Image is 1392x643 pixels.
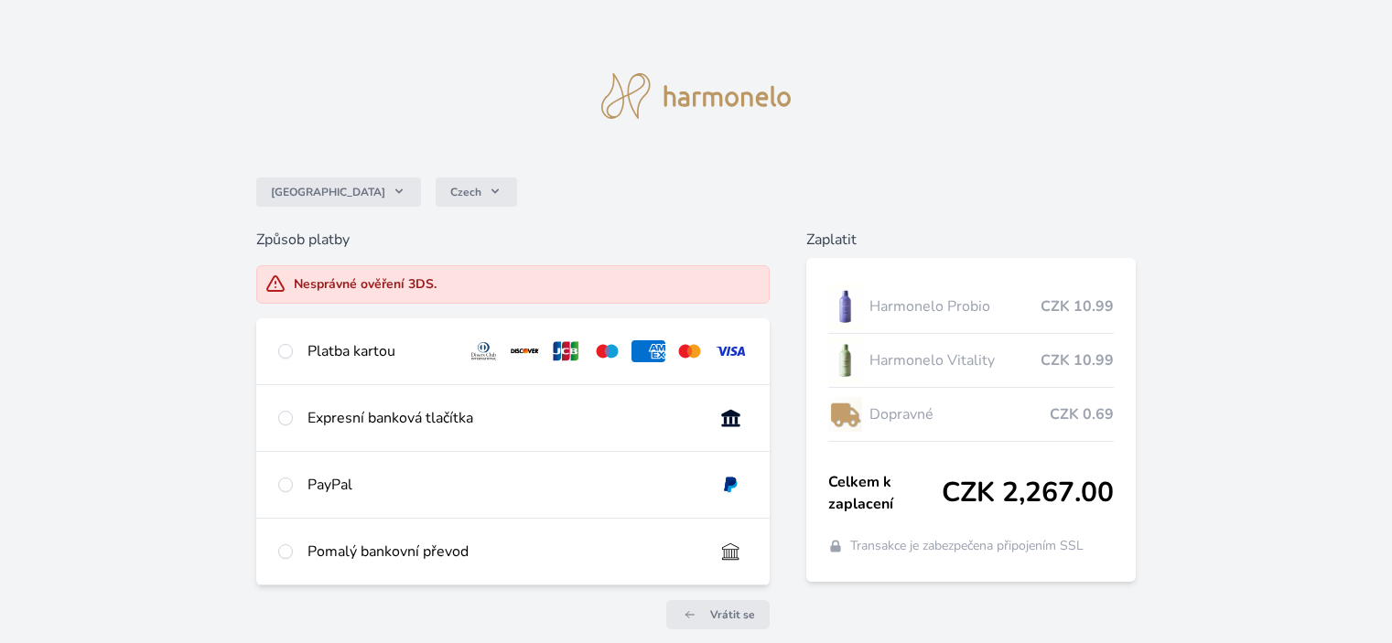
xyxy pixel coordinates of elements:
[714,474,748,496] img: paypal.svg
[714,541,748,563] img: bankTransfer_IBAN.svg
[828,284,863,329] img: CLEAN_PROBIO_se_stinem_x-lo.jpg
[294,275,437,294] div: Nesprávné ověření 3DS.
[828,471,942,515] span: Celkem k zaplacení
[1041,295,1114,317] span: CZK 10.99
[436,177,517,207] button: Czech
[869,295,1040,317] span: Harmonelo Probio
[806,229,1136,251] h6: Zaplatit
[710,607,755,622] span: Vrátit se
[828,391,863,437] img: delivery-lo.png
[549,340,583,362] img: jcb.svg
[1041,349,1114,371] span: CZK 10.99
[308,407,698,429] div: Expresní banková tlačítka
[942,477,1114,509] span: CZK 2,267.00
[256,229,769,251] h6: Způsob platby
[1050,403,1114,425] span: CZK 0.69
[666,600,770,629] a: Vrátit se
[673,340,707,362] img: mc.svg
[714,340,748,362] img: visa.svg
[714,407,748,429] img: onlineBanking_CZ.svg
[828,338,863,383] img: CLEAN_VITALITY_se_stinem_x-lo.jpg
[271,185,385,199] span: [GEOGRAPHIC_DATA]
[256,177,421,207] button: [GEOGRAPHIC_DATA]
[467,340,501,362] img: diners.svg
[308,541,698,563] div: Pomalý bankovní převod
[590,340,624,362] img: maestro.svg
[850,537,1084,555] span: Transakce je zabezpečena připojením SSL
[450,185,481,199] span: Czech
[308,474,698,496] div: PayPal
[508,340,542,362] img: discover.svg
[308,340,452,362] div: Platba kartou
[869,403,1049,425] span: Dopravné
[631,340,665,362] img: amex.svg
[869,349,1040,371] span: Harmonelo Vitality
[601,73,792,119] img: logo.svg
